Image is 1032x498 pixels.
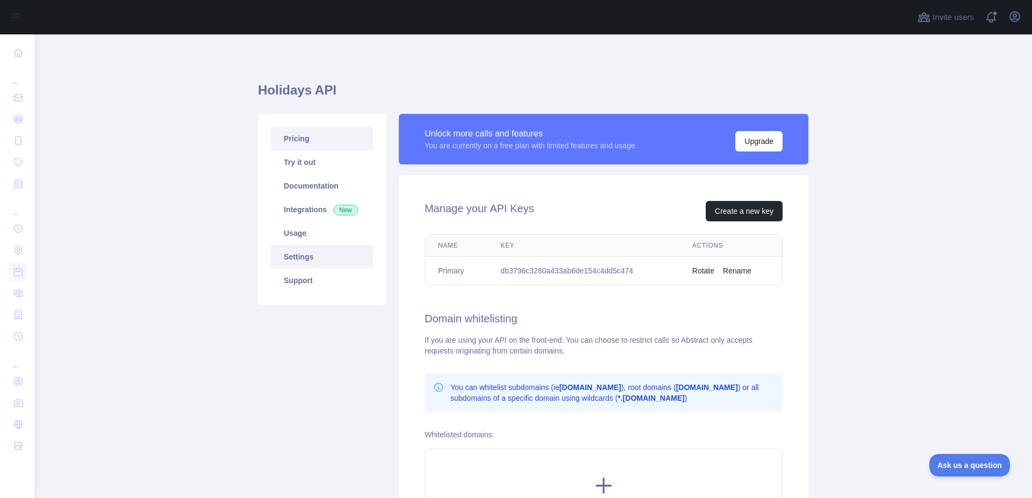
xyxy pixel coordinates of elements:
p: You can whitelist subdomains (ie ), root domains ( ) or all subdomains of a specific domain using... [450,382,774,403]
button: Invite users [915,9,976,26]
div: ... [9,64,26,86]
a: Documentation [271,174,373,198]
button: Create a new key [706,201,783,221]
div: ... [9,196,26,217]
h2: Domain whitelisting [425,311,783,326]
td: db3796c3280a433ab6de154c4dd5c474 [488,257,679,285]
b: [DOMAIN_NAME] [676,383,738,392]
h1: Holidays API [258,82,808,107]
div: Unlock more calls and features [425,127,635,140]
div: If you are using your API on the front-end. You can choose to restrict calls so Abstract only acc... [425,335,783,356]
button: Rotate [692,265,714,276]
button: Rename [723,265,751,276]
label: Whitelisted domains: [425,430,494,439]
th: Key [488,235,679,257]
iframe: Toggle Customer Support [929,454,1010,477]
a: Pricing [271,127,373,150]
span: Invite users [933,11,974,24]
a: Settings [271,245,373,269]
div: ... [9,348,26,370]
b: [DOMAIN_NAME] [560,383,621,392]
th: Actions [679,235,782,257]
span: New [333,205,358,215]
button: Upgrade [735,131,783,151]
a: Support [271,269,373,292]
th: Name [425,235,488,257]
a: Integrations New [271,198,373,221]
td: Primary [425,257,488,285]
h2: Manage your API Keys [425,201,534,221]
a: Try it out [271,150,373,174]
div: You are currently on a free plan with limited features and usage [425,140,635,151]
a: Usage [271,221,373,245]
b: *.[DOMAIN_NAME] [618,394,684,402]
